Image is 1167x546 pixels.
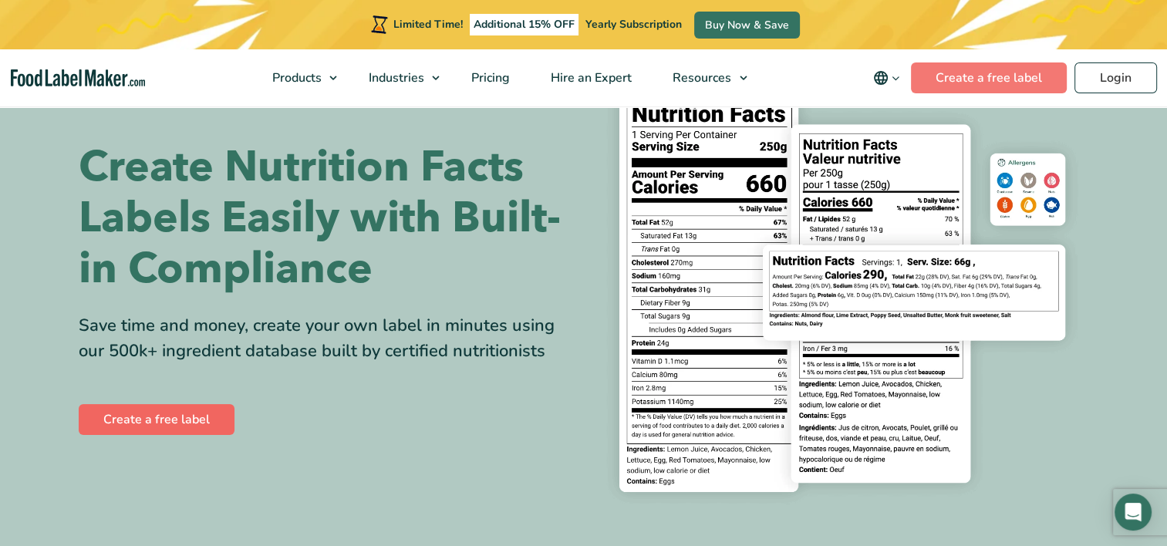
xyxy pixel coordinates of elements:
span: Pricing [467,69,511,86]
a: Create a free label [79,404,234,435]
div: Open Intercom Messenger [1115,494,1152,531]
span: Products [268,69,323,86]
a: Login [1074,62,1157,93]
span: Resources [668,69,733,86]
a: Buy Now & Save [694,12,800,39]
a: Industries [349,49,447,106]
div: Save time and money, create your own label in minutes using our 500k+ ingredient database built b... [79,313,572,364]
span: Yearly Subscription [585,17,682,32]
a: Products [252,49,345,106]
a: Resources [653,49,754,106]
span: Hire an Expert [546,69,633,86]
span: Industries [364,69,426,86]
a: Create a free label [911,62,1067,93]
span: Additional 15% OFF [470,14,578,35]
h1: Create Nutrition Facts Labels Easily with Built-in Compliance [79,142,572,295]
a: Pricing [451,49,527,106]
span: Limited Time! [393,17,463,32]
a: Hire an Expert [531,49,649,106]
